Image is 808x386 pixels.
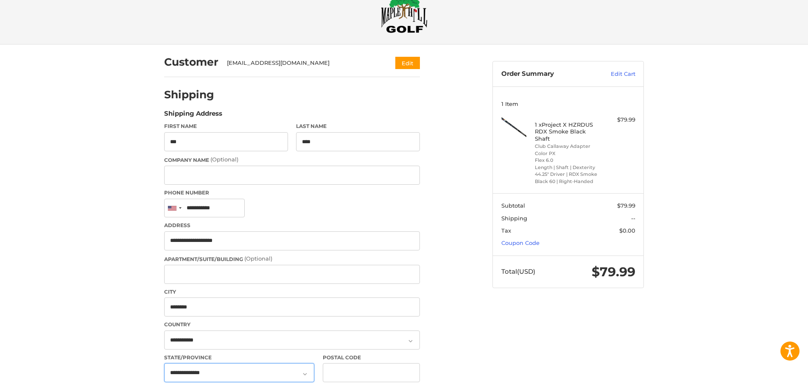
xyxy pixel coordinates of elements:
button: Edit [395,57,420,69]
li: Length | Shaft | Dexterity 44.25" Driver | RDX Smoke Black 60 | Right-Handed [535,164,600,185]
div: United States: +1 [165,199,184,217]
label: Country [164,321,420,328]
h3: 1 Item [501,100,635,107]
span: $79.99 [617,202,635,209]
label: Apartment/Suite/Building [164,255,420,263]
label: First Name [164,122,288,130]
h2: Shipping [164,88,214,101]
label: City [164,288,420,296]
label: Company Name [164,156,420,164]
label: State/Province [164,354,314,361]
a: Edit Cart [593,70,635,78]
li: Flex 6.0 [535,157,600,164]
li: Color PX [535,150,600,157]
div: [EMAIL_ADDRESS][DOMAIN_NAME] [227,59,379,67]
label: Last Name [296,122,420,130]
span: Subtotal [501,202,525,209]
label: Postal Code [323,354,420,361]
span: Tax [501,227,511,234]
small: (Optional) [210,156,238,163]
legend: Shipping Address [164,109,222,122]
a: Coupon Code [501,239,540,246]
h4: 1 x Project X HZRDUS RDX Smoke Black Shaft [535,121,600,142]
h3: Order Summary [501,70,593,78]
span: -- [631,215,635,222]
h2: Customer [164,56,218,69]
span: $0.00 [619,227,635,234]
span: Total (USD) [501,267,535,275]
span: Shipping [501,215,527,222]
small: (Optional) [244,255,272,262]
label: Address [164,222,420,229]
li: Club Callaway Adapter [535,143,600,150]
div: $79.99 [602,116,635,124]
span: $79.99 [592,264,635,280]
label: Phone Number [164,189,420,197]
